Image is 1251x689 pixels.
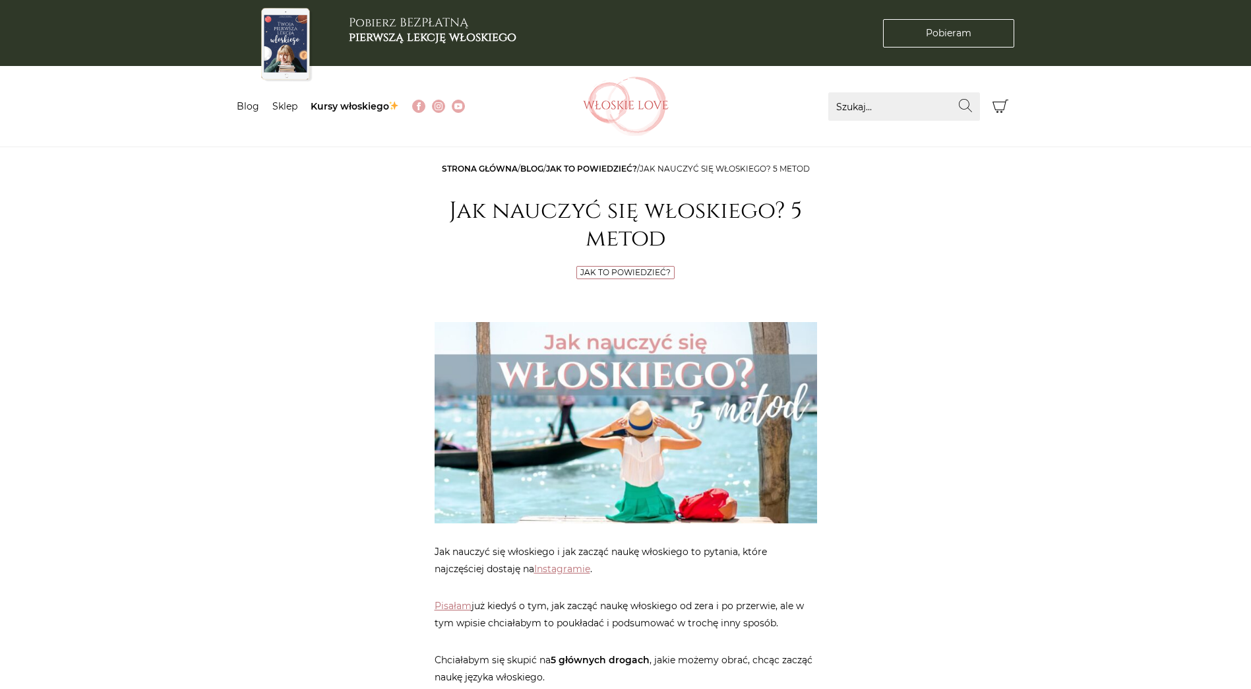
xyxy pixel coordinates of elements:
[442,164,810,174] span: / / /
[272,100,297,112] a: Sklep
[987,92,1015,121] button: Koszyk
[237,100,259,112] a: Blog
[640,164,810,174] span: Jak nauczyć się włoskiego? 5 metod
[583,77,669,136] img: Włoskielove
[349,29,516,46] b: pierwszą lekcję włoskiego
[435,651,817,686] p: Chciałabym się skupić na , jakie możemy obrać, chcąc zacząć naukę języka włoskiego.
[883,19,1014,48] a: Pobieram
[442,164,518,174] a: Strona główna
[546,164,637,174] a: Jak to powiedzieć?
[435,597,817,632] p: już kiedyś o tym, jak zacząć naukę włoskiego od zera i po przerwie, ale w tym wpisie chciałabym t...
[580,267,671,277] a: Jak to powiedzieć?
[435,197,817,253] h1: Jak nauczyć się włoskiego? 5 metod
[520,164,543,174] a: Blog
[389,101,398,110] img: ✨
[828,92,980,121] input: Szukaj...
[435,600,472,612] a: Pisałam
[349,16,516,44] h3: Pobierz BEZPŁATNĄ
[534,563,590,575] a: Instagramie
[926,26,971,40] span: Pobieram
[435,543,817,577] p: Jak nauczyć się włoskiego i jak zacząć naukę włoskiego to pytania, które najczęściej dostaję na .
[311,100,400,112] a: Kursy włoskiego
[551,654,650,666] strong: 5 głównych drogach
